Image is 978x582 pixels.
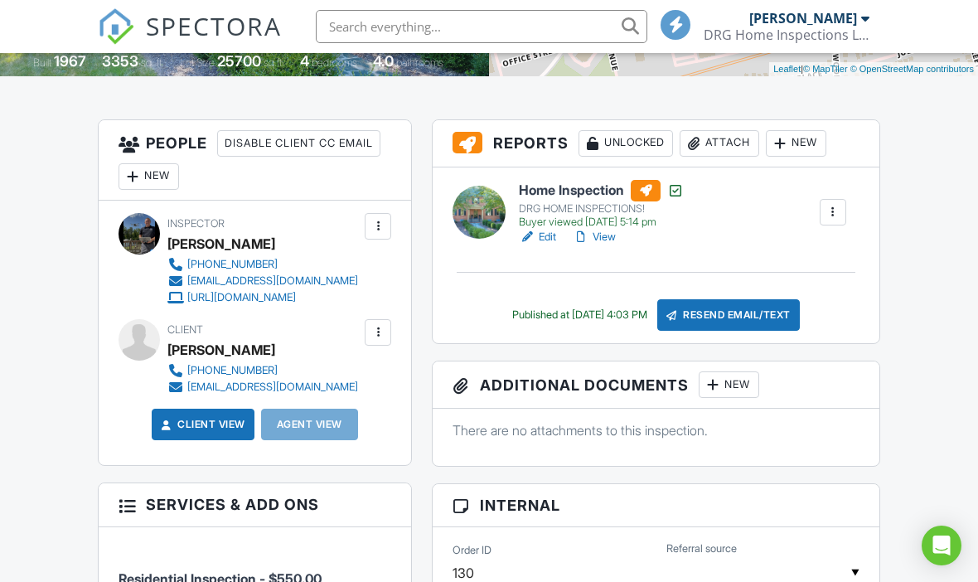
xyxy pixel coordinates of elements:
[217,130,380,157] div: Disable Client CC Email
[433,484,879,527] h3: Internal
[312,56,357,69] span: bedrooms
[699,371,759,398] div: New
[167,337,275,362] div: [PERSON_NAME]
[657,299,800,331] div: Resend Email/Text
[666,541,737,556] label: Referral source
[519,216,684,229] div: Buyer viewed [DATE] 5:14 pm
[167,273,358,289] a: [EMAIL_ADDRESS][DOMAIN_NAME]
[167,362,358,379] a: [PHONE_NUMBER]
[187,291,296,304] div: [URL][DOMAIN_NAME]
[180,56,215,69] span: Lot Size
[850,64,974,74] a: © OpenStreetMap contributors
[98,8,134,45] img: The Best Home Inspection Software - Spectora
[803,64,848,74] a: © MapTiler
[396,56,443,69] span: bathrooms
[99,483,411,526] h3: Services & Add ons
[453,542,491,557] label: Order ID
[300,52,309,70] div: 4
[102,52,138,70] div: 3353
[167,231,275,256] div: [PERSON_NAME]
[187,364,278,377] div: [PHONE_NUMBER]
[769,62,978,76] div: |
[167,289,358,306] a: [URL][DOMAIN_NAME]
[167,323,203,336] span: Client
[373,52,394,70] div: 4.0
[579,130,673,157] div: Unlocked
[167,256,358,273] a: [PHONE_NUMBER]
[704,27,869,43] div: DRG Home Inspections LLC
[433,361,879,409] h3: Additional Documents
[119,163,179,190] div: New
[573,229,616,245] a: View
[99,120,411,201] h3: People
[187,381,358,394] div: [EMAIL_ADDRESS][DOMAIN_NAME]
[922,526,961,565] div: Open Intercom Messenger
[187,258,278,271] div: [PHONE_NUMBER]
[773,64,801,74] a: Leaflet
[187,274,358,288] div: [EMAIL_ADDRESS][DOMAIN_NAME]
[217,52,261,70] div: 25700
[167,379,358,395] a: [EMAIL_ADDRESS][DOMAIN_NAME]
[264,56,284,69] span: sq.ft.
[157,416,245,433] a: Client View
[519,229,556,245] a: Edit
[512,308,647,322] div: Published at [DATE] 4:03 PM
[167,217,225,230] span: Inspector
[98,22,282,57] a: SPECTORA
[766,130,826,157] div: New
[680,130,759,157] div: Attach
[54,52,86,70] div: 1967
[519,180,684,201] h6: Home Inspection
[33,56,51,69] span: Built
[519,202,684,216] div: DRG HOME INSPECTIONS!
[433,120,879,167] h3: Reports
[141,56,164,69] span: sq. ft.
[453,421,859,439] p: There are no attachments to this inspection.
[316,10,647,43] input: Search everything...
[519,180,684,230] a: Home Inspection DRG HOME INSPECTIONS! Buyer viewed [DATE] 5:14 pm
[749,10,857,27] div: [PERSON_NAME]
[146,8,282,43] span: SPECTORA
